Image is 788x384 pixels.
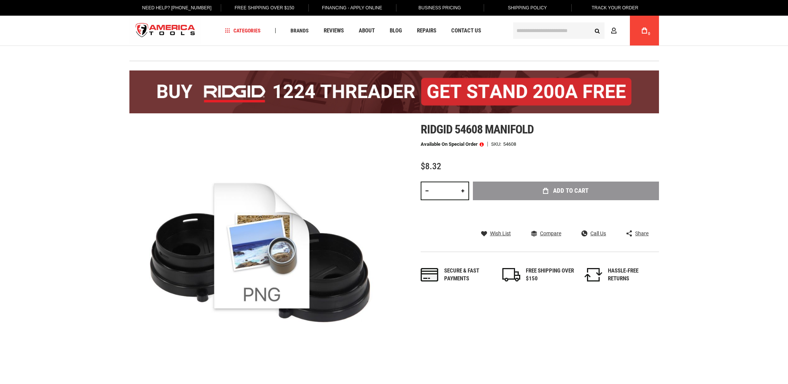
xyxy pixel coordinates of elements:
span: Share [635,231,649,236]
span: 0 [648,32,650,36]
a: Call Us [581,230,606,237]
img: returns [584,268,602,281]
span: Ridgid 54608 manifold [421,122,534,136]
button: Search [590,23,605,38]
span: Call Us [590,231,606,236]
span: About [359,28,375,34]
span: Repairs [417,28,436,34]
a: Brands [287,26,312,36]
a: Reviews [320,26,347,36]
a: store logo [129,17,202,45]
div: Secure & fast payments [444,267,493,283]
span: Blog [390,28,402,34]
span: Wish List [490,231,511,236]
div: 54608 [503,142,516,147]
a: Wish List [481,230,511,237]
a: Repairs [414,26,440,36]
span: Contact Us [451,28,481,34]
img: shipping [502,268,520,281]
span: Shipping Policy [508,5,547,10]
img: BOGO: Buy the RIDGID® 1224 Threader (26092), get the 92467 200A Stand FREE! [129,70,659,113]
span: Reviews [324,28,344,34]
a: Categories [222,26,264,36]
p: Available on Special Order [421,142,484,147]
a: About [355,26,378,36]
img: payments [421,268,439,281]
a: Blog [386,26,405,36]
div: HASSLE-FREE RETURNS [608,267,656,283]
strong: SKU [491,142,503,147]
span: Brands [291,28,309,33]
a: Contact Us [448,26,484,36]
img: America Tools [129,17,202,45]
span: Categories [225,28,261,33]
a: Compare [531,230,561,237]
a: 0 [637,16,652,45]
span: $8.32 [421,161,441,171]
span: Compare [540,231,561,236]
div: FREE SHIPPING OVER $150 [526,267,574,283]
